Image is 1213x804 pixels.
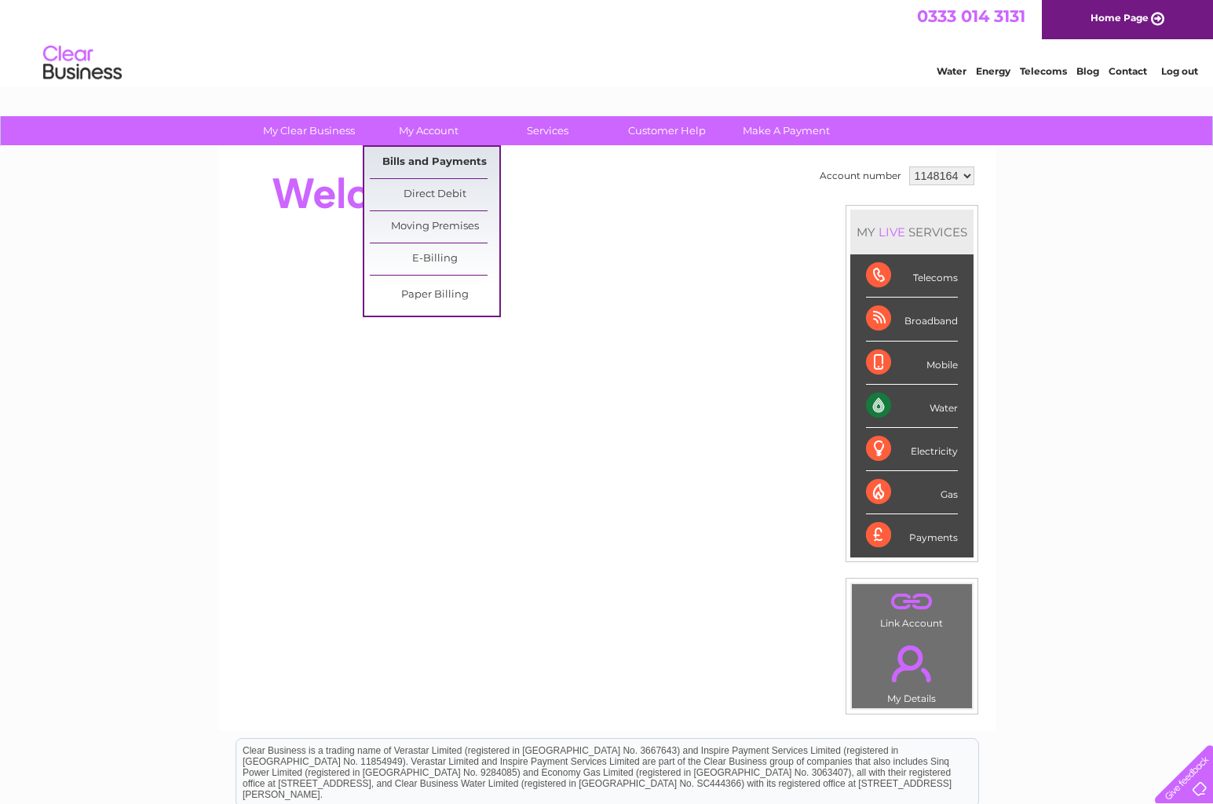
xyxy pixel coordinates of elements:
[866,254,958,298] div: Telecoms
[850,210,974,254] div: MY SERVICES
[866,514,958,557] div: Payments
[866,342,958,385] div: Mobile
[856,588,968,616] a: .
[851,583,973,633] td: Link Account
[866,298,958,341] div: Broadband
[937,67,966,79] a: Water
[851,632,973,709] td: My Details
[866,471,958,514] div: Gas
[1076,67,1099,79] a: Blog
[1109,67,1147,79] a: Contact
[370,211,499,243] a: Moving Premises
[602,116,732,145] a: Customer Help
[816,163,905,189] td: Account number
[370,243,499,275] a: E-Billing
[370,179,499,210] a: Direct Debit
[976,67,1010,79] a: Energy
[1161,67,1198,79] a: Log out
[866,428,958,471] div: Electricity
[722,116,851,145] a: Make A Payment
[236,9,978,76] div: Clear Business is a trading name of Verastar Limited (registered in [GEOGRAPHIC_DATA] No. 3667643...
[866,385,958,428] div: Water
[875,225,908,239] div: LIVE
[917,8,1025,27] a: 0333 014 3131
[244,116,374,145] a: My Clear Business
[1020,67,1067,79] a: Telecoms
[370,280,499,311] a: Paper Billing
[364,116,493,145] a: My Account
[370,147,499,178] a: Bills and Payments
[483,116,612,145] a: Services
[42,41,122,89] img: logo.png
[856,636,968,691] a: .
